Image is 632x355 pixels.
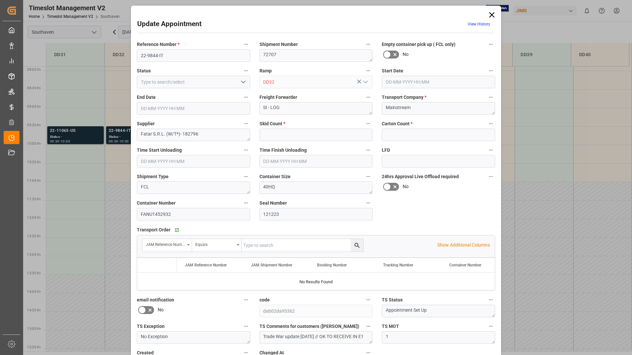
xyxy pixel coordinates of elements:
input: DD-MM-YYYY HH:MM [382,76,495,88]
textarea: 72707 [259,49,373,62]
span: Ramp [259,67,272,74]
span: Status [137,67,151,74]
input: Type to search/select [137,76,250,88]
div: Equals [195,240,234,248]
input: Type to search/select [259,76,373,88]
span: Tracking Number [383,263,413,267]
button: search button [351,239,363,252]
input: DD-MM-YYYY HH:MM [259,155,373,168]
button: Status [242,66,250,75]
span: Booking Number [317,263,347,267]
button: TS MOT [487,322,495,331]
span: Container Number [449,263,481,267]
h2: Update Appointment [137,19,202,29]
span: Transport Order [137,226,171,233]
span: Supplier [137,120,155,127]
span: Seal Number [259,200,287,207]
button: Shipment Number [364,40,373,49]
button: Start Date [487,66,495,75]
textarea: SI - LOG [259,102,373,115]
span: TS Comments for customers ([PERSON_NAME]) [259,323,359,330]
button: Seal Number [364,199,373,207]
span: TS Exception [137,323,165,330]
span: TS Status [382,296,403,303]
span: Start Date [382,67,403,74]
textarea: 40HQ [259,181,373,194]
textarea: Trade War update [DATE] // OK TO RECEIVE IN E1 [259,331,373,344]
input: DD-MM-YYYY HH:MM [137,155,250,168]
span: No [403,51,409,58]
textarea: FCL [137,181,250,194]
button: End Date [242,93,250,101]
span: Freight Forwarder [259,94,297,101]
button: code [364,296,373,304]
span: 24hrs Approval Live Offload required [382,173,459,180]
textarea: 1 [382,331,495,344]
span: End Date [137,94,156,101]
div: JAM Reference Number [146,240,185,248]
span: JAM Shipment Number [251,263,292,267]
span: Shipment Type [137,173,169,180]
span: No [403,183,409,190]
p: Show Additional Columns [437,242,490,249]
textarea: Appointment Set Up [382,305,495,317]
button: Ramp [364,66,373,75]
span: LFD [382,147,390,154]
textarea: No Exception [137,331,250,344]
button: Shipment Type [242,172,250,181]
button: open menu [142,239,192,252]
input: DD-MM-YYYY HH:MM [137,102,250,115]
button: TS Exception [242,322,250,331]
span: Shipment Number [259,41,298,48]
button: 24hrs Approval Live Offload required [487,172,495,181]
button: Carton Count * [487,119,495,128]
button: Time Finish Unloading [364,146,373,154]
button: TS Status [487,296,495,304]
button: Empty container pick up ( FCL only) [487,40,495,49]
span: Container Number [137,200,176,207]
textarea: Fatar S.R.L. (W/T*)- 182796 [137,129,250,141]
button: Freight Forwarder [364,93,373,101]
a: View History [468,22,490,26]
span: Container Size [259,173,291,180]
button: Skid Count * [364,119,373,128]
textarea: Mainstream [382,102,495,115]
button: open menu [360,77,370,87]
input: Type to search [242,239,363,252]
button: TS Comments for customers ([PERSON_NAME]) [364,322,373,331]
button: Transport Company * [487,93,495,101]
button: Supplier [242,119,250,128]
span: Transport Company [382,94,426,101]
span: Skid Count [259,120,285,127]
button: Time Start Unloading [242,146,250,154]
span: Empty container pick up ( FCL only) [382,41,455,48]
button: open menu [238,77,248,87]
button: Container Number [242,199,250,207]
span: No [158,306,164,313]
span: Time Finish Unloading [259,147,307,154]
span: email notification [137,296,174,303]
button: Reference Number * [242,40,250,49]
span: code [259,296,270,303]
span: TS MOT [382,323,399,330]
span: JAM Reference Number [185,263,227,267]
span: Reference Number [137,41,179,48]
button: open menu [192,239,242,252]
span: Carton Count [382,120,413,127]
button: Container Size [364,172,373,181]
button: LFD [487,146,495,154]
span: Time Start Unloading [137,147,182,154]
button: email notification [242,296,250,304]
